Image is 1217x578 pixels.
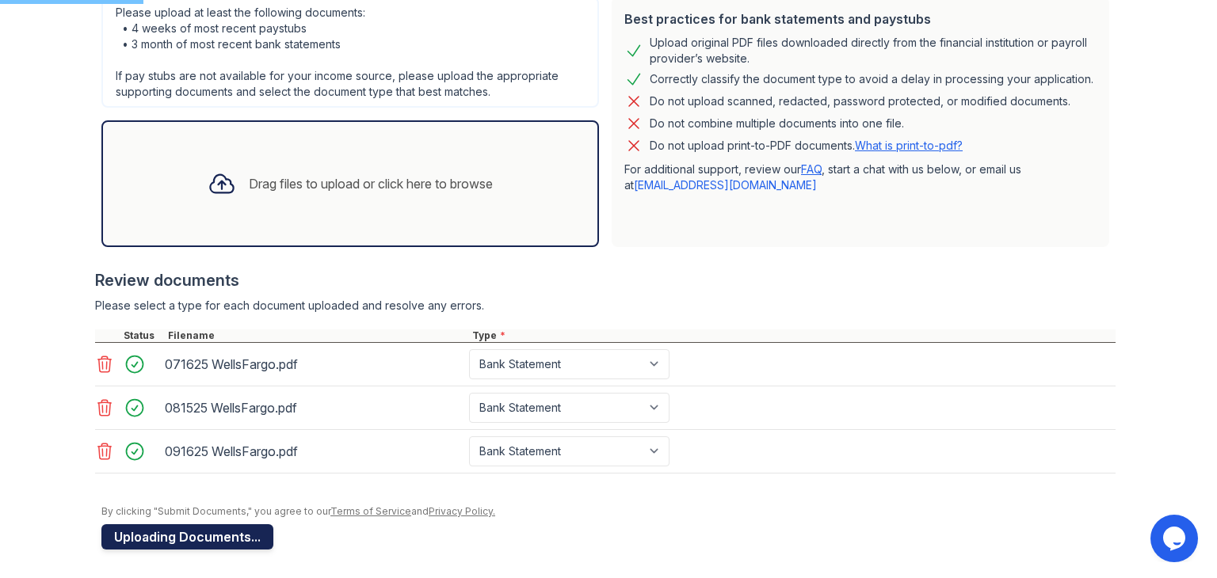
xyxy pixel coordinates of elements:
[469,329,1116,342] div: Type
[634,178,817,192] a: [EMAIL_ADDRESS][DOMAIN_NAME]
[165,329,469,342] div: Filename
[120,329,165,342] div: Status
[624,162,1097,193] p: For additional support, review our , start a chat with us below, or email us at
[1150,515,1201,562] iframe: chat widget
[249,174,493,193] div: Drag files to upload or click here to browse
[165,352,463,377] div: 071625 WellsFargo.pdf
[650,114,904,133] div: Do not combine multiple documents into one file.
[95,269,1116,291] div: Review documents
[855,139,963,152] a: What is print-to-pdf?
[650,92,1070,111] div: Do not upload scanned, redacted, password protected, or modified documents.
[650,35,1097,67] div: Upload original PDF files downloaded directly from the financial institution or payroll provider’...
[165,439,463,464] div: 091625 WellsFargo.pdf
[101,505,1116,518] div: By clicking "Submit Documents," you agree to our and
[330,505,411,517] a: Terms of Service
[801,162,822,176] a: FAQ
[95,298,1116,314] div: Please select a type for each document uploaded and resolve any errors.
[650,70,1093,89] div: Correctly classify the document type to avoid a delay in processing your application.
[650,138,963,154] p: Do not upload print-to-PDF documents.
[429,505,495,517] a: Privacy Policy.
[165,395,463,420] div: 081525 WellsFargo.pdf
[101,524,273,549] button: Uploading Documents...
[624,10,1097,29] div: Best practices for bank statements and paystubs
